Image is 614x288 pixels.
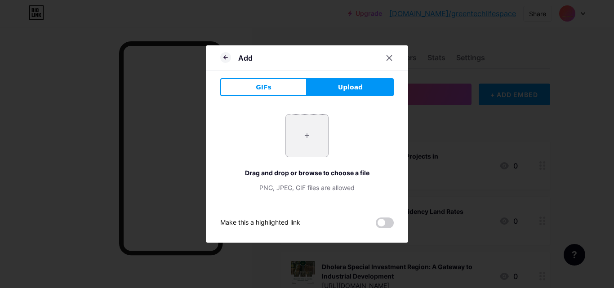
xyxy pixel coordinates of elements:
button: Upload [307,78,394,96]
div: Drag and drop or browse to choose a file [220,168,394,177]
button: GIFs [220,78,307,96]
span: Upload [338,83,363,92]
span: GIFs [256,83,271,92]
div: PNG, JPEG, GIF files are allowed [220,183,394,192]
div: Make this a highlighted link [220,217,300,228]
div: Add [238,53,253,63]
